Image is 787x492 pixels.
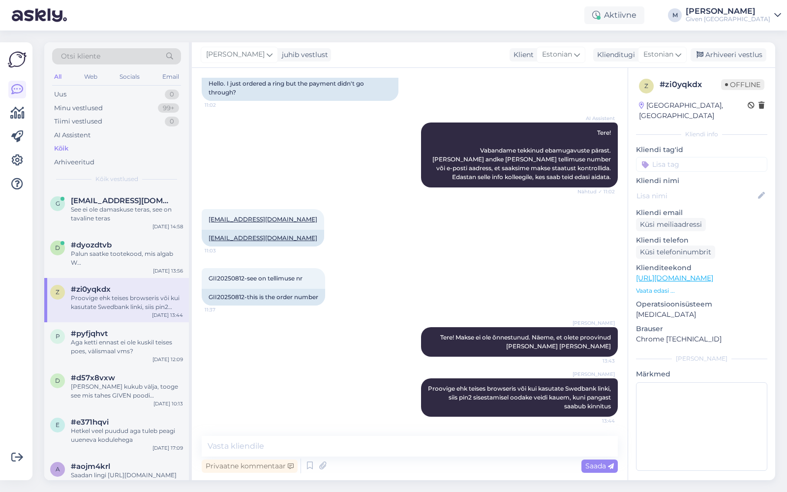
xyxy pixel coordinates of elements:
p: Kliendi telefon [636,235,767,246]
div: Arhiveeritud [54,157,94,167]
span: Offline [721,79,764,90]
p: [MEDICAL_DATA] [636,309,767,320]
div: Privaatne kommentaar [202,460,298,473]
div: [DATE] 12:09 [152,356,183,363]
span: 11:37 [205,306,242,313]
span: e [56,421,60,429]
span: Kõik vestlused [95,175,138,184]
span: #d57x8vxw [71,373,115,382]
div: Küsi meiliaadressi [636,218,706,231]
div: Proovige ehk teises browseris või kui kasutate Swedbank linki, siis pin2 sisestamisel oodake veid... [71,294,183,311]
span: Saada [585,461,614,470]
div: [DATE] 17:09 [152,444,183,452]
span: g0hbl4@gmail.com [71,196,173,205]
div: Uus [54,90,66,99]
div: 0 [165,117,179,126]
div: Kõik [54,144,68,154]
p: Chrome [TECHNICAL_ID] [636,334,767,344]
span: Estonian [643,49,673,60]
span: Otsi kliente [61,51,100,61]
div: Kliendi info [636,130,767,139]
p: Kliendi nimi [636,176,767,186]
div: 99+ [158,103,179,113]
a: [PERSON_NAME]Given [GEOGRAPHIC_DATA] [686,7,781,23]
span: [PERSON_NAME] [573,319,615,327]
div: Hello. I just ordered a ring but the payment didn't go through? [202,75,398,101]
div: All [52,70,63,83]
span: 13:44 [578,417,615,425]
div: Socials [118,70,142,83]
span: [PERSON_NAME] [206,49,265,60]
div: # zi0yqkdx [660,79,721,91]
div: AI Assistent [54,130,91,140]
div: Küsi telefoninumbrit [636,246,715,259]
p: Brauser [636,324,767,334]
div: Tiimi vestlused [54,117,102,126]
div: [DATE] 13:44 [152,311,183,319]
span: z [644,82,648,90]
span: [PERSON_NAME] [573,370,615,378]
span: Estonian [542,49,572,60]
div: GII20250812-this is the order number [202,289,325,306]
div: Minu vestlused [54,103,103,113]
p: Vaata edasi ... [636,286,767,295]
span: #zi0yqkdx [71,285,111,294]
div: [DATE] 15:13 [154,480,183,487]
span: GII20250812-see on tellimuse nr [209,275,303,282]
div: Hetkel veel puudud aga tuleb peagi uueneva kodulehega [71,427,183,444]
div: Klient [510,50,534,60]
div: [DATE] 14:58 [152,223,183,230]
div: Arhiveeri vestlus [691,48,766,61]
span: a [56,465,60,473]
div: [DATE] 13:56 [153,267,183,275]
a: [EMAIL_ADDRESS][DOMAIN_NAME] [209,234,317,242]
span: g [56,200,60,207]
span: d [55,244,60,251]
div: Klienditugi [593,50,635,60]
div: Given [GEOGRAPHIC_DATA] [686,15,770,23]
div: Email [160,70,181,83]
img: Askly Logo [8,50,27,69]
span: Proovige ehk teises browseris või kui kasutate Swedbank linki, siis pin2 sisestamisel oodake veid... [428,385,612,410]
div: [DATE] 10:13 [153,400,183,407]
span: 11:02 [205,101,242,109]
span: 11:03 [205,247,242,254]
div: Aktiivne [584,6,644,24]
p: Märkmed [636,369,767,379]
div: Saadan lingi [URL][DOMAIN_NAME] [71,471,183,480]
span: 13:43 [578,357,615,365]
div: [PERSON_NAME] kukub välja, tooge see mis tahes GIVEN poodi parandamiseks meie GOLDWORKi juveelist... [71,382,183,400]
p: Operatsioonisüsteem [636,299,767,309]
div: Aga ketti ennast ei ole kuskil teises poes, välismaal vms? [71,338,183,356]
div: See ei ole damaskuse teras, see on tavaline teras [71,205,183,223]
div: Web [82,70,99,83]
input: Lisa tag [636,157,767,172]
span: Nähtud ✓ 11:02 [577,188,615,195]
span: Tere! Makse ei ole õnnestunud. Näeme, et olete proovinud [PERSON_NAME] [PERSON_NAME] [440,334,612,350]
p: Klienditeekond [636,263,767,273]
span: #pyfjqhvt [71,329,108,338]
input: Lisa nimi [636,190,756,201]
div: 0 [165,90,179,99]
a: [EMAIL_ADDRESS][DOMAIN_NAME] [209,215,317,223]
div: juhib vestlust [278,50,328,60]
span: p [56,333,60,340]
div: [GEOGRAPHIC_DATA], [GEOGRAPHIC_DATA] [639,100,748,121]
span: AI Assistent [578,115,615,122]
span: #dyozdtvb [71,241,112,249]
div: Palun saatke tootekood, mis algab W… [71,249,183,267]
span: z [56,288,60,296]
a: [URL][DOMAIN_NAME] [636,274,713,282]
p: Kliendi tag'id [636,145,767,155]
p: Kliendi email [636,208,767,218]
span: d [55,377,60,384]
span: #aojm4krl [71,462,110,471]
span: #e371hqvi [71,418,109,427]
div: [PERSON_NAME] [636,354,767,363]
div: [PERSON_NAME] [686,7,770,15]
div: M [668,8,682,22]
